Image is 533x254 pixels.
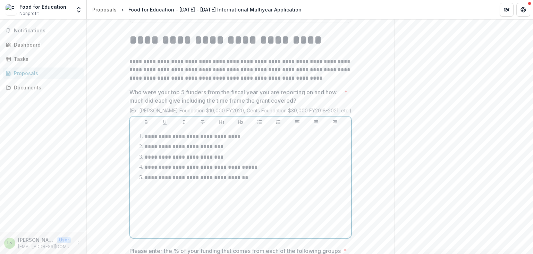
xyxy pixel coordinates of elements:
[90,5,119,15] a: Proposals
[14,55,78,63] div: Tasks
[18,236,54,244] p: [PERSON_NAME] <[PERSON_NAME][EMAIL_ADDRESS][DOMAIN_NAME]>
[198,118,207,126] button: Strike
[19,10,39,17] span: Nonprofit
[7,241,12,245] div: Liviya David <liviya@food4education.org>
[274,118,282,126] button: Ordered List
[293,118,302,126] button: Align Left
[516,3,530,17] button: Get Help
[331,118,339,126] button: Align Right
[74,3,84,17] button: Open entity switcher
[74,239,82,247] button: More
[14,70,78,77] div: Proposals
[57,237,71,243] p: User
[92,6,117,13] div: Proposals
[129,108,352,116] div: (Ex: [PERSON_NAME] Foundation $10,000 FY2020, Cents Foundation $30,000 FY2018-2021, etc.)
[128,6,302,13] div: Food for Education - [DATE] - [DATE] International Multiyear Application
[312,118,320,126] button: Align Center
[129,88,341,105] p: Who were your top 5 funders from the fiscal year you are reporting on and how much did each give ...
[90,5,304,15] nav: breadcrumb
[180,118,188,126] button: Italicize
[500,3,514,17] button: Partners
[3,53,84,65] a: Tasks
[3,82,84,93] a: Documents
[14,84,78,91] div: Documents
[14,41,78,48] div: Dashboard
[142,118,150,126] button: Bold
[255,118,264,126] button: Bullet List
[236,118,245,126] button: Heading 2
[6,4,17,15] img: Food for Education
[3,68,84,79] a: Proposals
[3,25,84,36] button: Notifications
[161,118,169,126] button: Underline
[218,118,226,126] button: Heading 1
[19,3,66,10] div: Food for Education
[18,244,71,250] p: [EMAIL_ADDRESS][DOMAIN_NAME]
[3,39,84,50] a: Dashboard
[14,28,81,34] span: Notifications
